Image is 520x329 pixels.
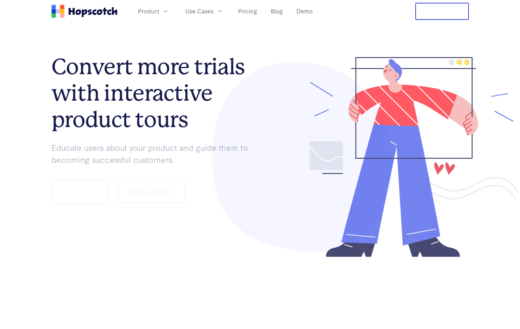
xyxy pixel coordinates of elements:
[134,5,173,17] button: Product
[294,5,315,17] a: Demo
[118,181,185,203] button: Book a demo
[181,5,227,17] button: Use Cases
[51,141,260,165] p: Educate users about your product and guide them to becoming successful customers.
[268,5,286,17] a: Blog
[415,3,469,20] button: Free Trial
[138,7,159,15] span: Product
[51,5,117,18] a: Home
[185,7,213,15] span: Use Cases
[51,181,107,203] button: Show me!
[51,54,260,133] h1: Convert more trials with interactive product tours
[235,5,260,17] a: Pricing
